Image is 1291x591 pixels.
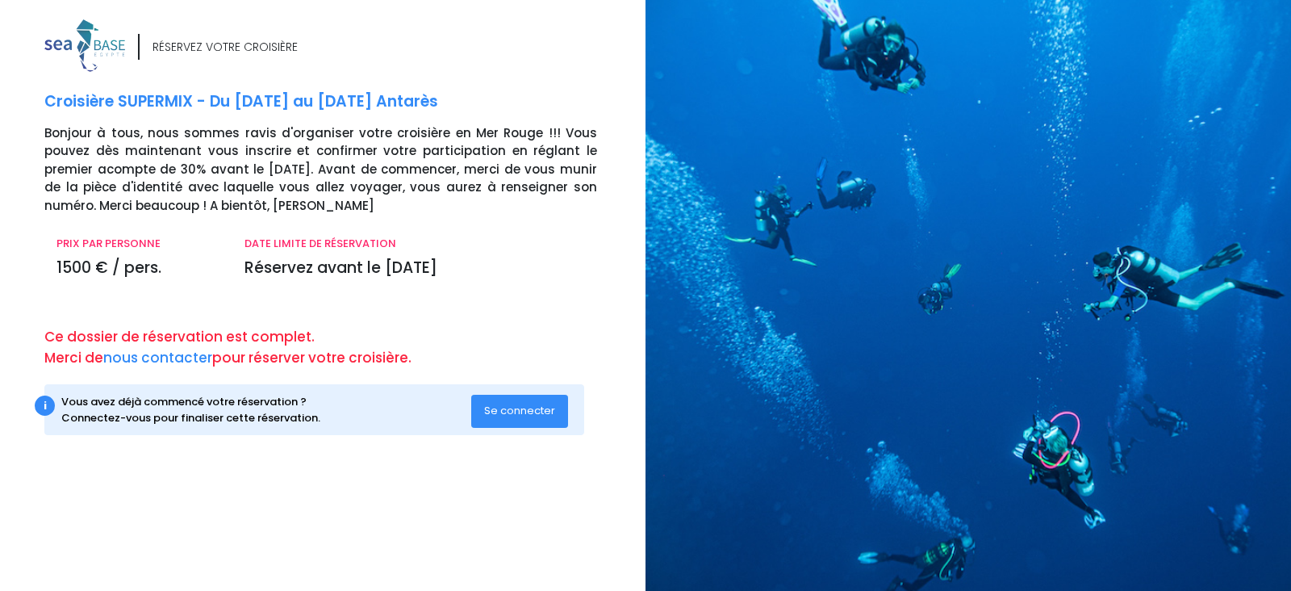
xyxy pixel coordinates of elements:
[471,404,568,417] a: Se connecter
[471,395,568,427] button: Se connecter
[35,396,55,416] div: i
[152,39,298,56] div: RÉSERVEZ VOTRE CROISIÈRE
[44,124,633,216] p: Bonjour à tous, nous sommes ravis d'organiser votre croisière en Mer Rouge !!! Vous pouvez dès ma...
[244,236,597,252] p: DATE LIMITE DE RÉSERVATION
[484,403,555,418] span: Se connecter
[56,257,220,280] p: 1500 € / pers.
[44,327,633,368] p: Ce dossier de réservation est complet. Merci de pour réserver votre croisière.
[56,236,220,252] p: PRIX PAR PERSONNE
[44,90,633,114] p: Croisière SUPERMIX - Du [DATE] au [DATE] Antarès
[61,394,471,425] div: Vous avez déjà commencé votre réservation ? Connectez-vous pour finaliser cette réservation.
[103,348,212,367] a: nous contacter
[244,257,597,280] p: Réservez avant le [DATE]
[44,19,125,72] img: logo_color1.png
